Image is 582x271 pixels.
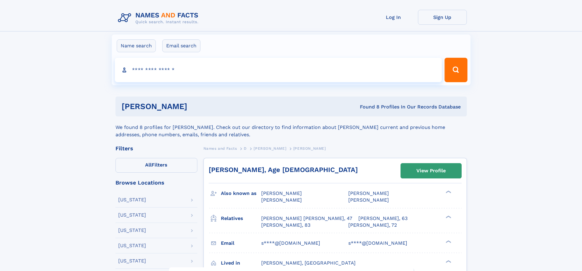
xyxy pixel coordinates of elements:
[261,190,302,196] span: [PERSON_NAME]
[348,190,389,196] span: [PERSON_NAME]
[115,116,467,138] div: We found 8 profiles for [PERSON_NAME]. Check out our directory to find information about [PERSON_...
[401,163,461,178] a: View Profile
[203,145,237,152] a: Names and Facts
[221,238,261,248] h3: Email
[261,222,310,229] a: [PERSON_NAME], 83
[221,213,261,224] h3: Relatives
[221,258,261,268] h3: Lived in
[445,58,467,82] button: Search Button
[209,166,358,174] a: [PERSON_NAME], Age [DEMOGRAPHIC_DATA]
[145,162,152,168] span: All
[293,146,326,151] span: [PERSON_NAME]
[118,258,146,263] div: [US_STATE]
[444,259,452,263] div: ❯
[244,145,247,152] a: D
[444,215,452,219] div: ❯
[369,10,418,25] a: Log In
[244,146,247,151] span: D
[115,180,197,185] div: Browse Locations
[261,197,302,203] span: [PERSON_NAME]
[261,215,352,222] a: [PERSON_NAME] [PERSON_NAME], 47
[118,228,146,233] div: [US_STATE]
[273,104,461,110] div: Found 8 Profiles In Our Records Database
[118,213,146,218] div: [US_STATE]
[348,197,389,203] span: [PERSON_NAME]
[254,146,286,151] span: [PERSON_NAME]
[115,58,442,82] input: search input
[118,243,146,248] div: [US_STATE]
[348,222,397,229] a: [PERSON_NAME], 72
[444,240,452,244] div: ❯
[261,260,356,266] span: [PERSON_NAME], [GEOGRAPHIC_DATA]
[115,146,197,151] div: Filters
[162,39,200,52] label: Email search
[418,10,467,25] a: Sign Up
[118,197,146,202] div: [US_STATE]
[254,145,286,152] a: [PERSON_NAME]
[416,164,446,178] div: View Profile
[115,158,197,173] label: Filters
[358,215,408,222] a: [PERSON_NAME], 63
[122,103,274,110] h1: [PERSON_NAME]
[117,39,156,52] label: Name search
[221,188,261,199] h3: Also known as
[115,10,203,26] img: Logo Names and Facts
[444,190,452,194] div: ❯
